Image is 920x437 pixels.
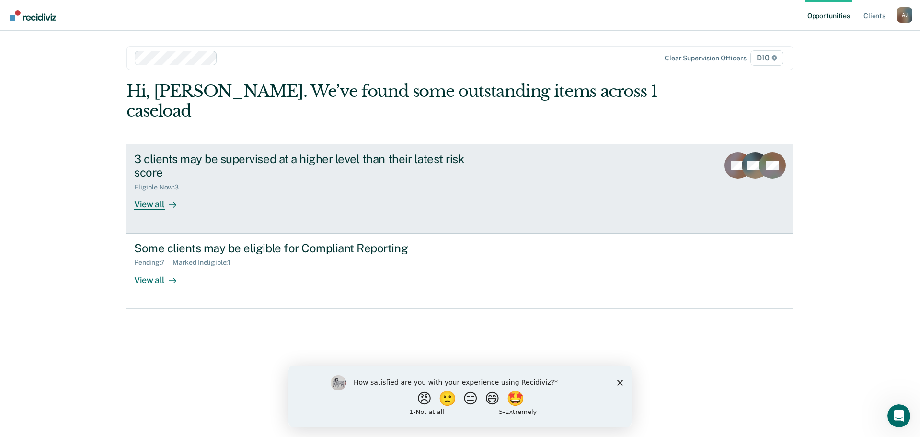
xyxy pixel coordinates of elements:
iframe: Survey by Kim from Recidiviz [288,366,632,427]
div: 3 clients may be supervised at a higher level than their latest risk score [134,152,471,180]
div: A J [897,7,912,23]
button: Profile dropdown button [897,7,912,23]
div: View all [134,191,188,210]
span: D10 [750,50,783,66]
a: Some clients may be eligible for Compliant ReportingPending:7Marked Ineligible:1View all [126,234,793,309]
a: 3 clients may be supervised at a higher level than their latest risk scoreEligible Now:3View all [126,144,793,234]
div: View all [134,267,188,285]
div: Pending : 7 [134,259,172,267]
img: Recidiviz [10,10,56,21]
div: Marked Ineligible : 1 [172,259,238,267]
div: Hi, [PERSON_NAME]. We’ve found some outstanding items across 1 caseload [126,82,660,121]
div: Some clients may be eligible for Compliant Reporting [134,241,471,255]
div: Clear supervision officers [665,54,746,62]
div: Eligible Now : 3 [134,183,186,191]
iframe: Intercom live chat [887,404,910,427]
